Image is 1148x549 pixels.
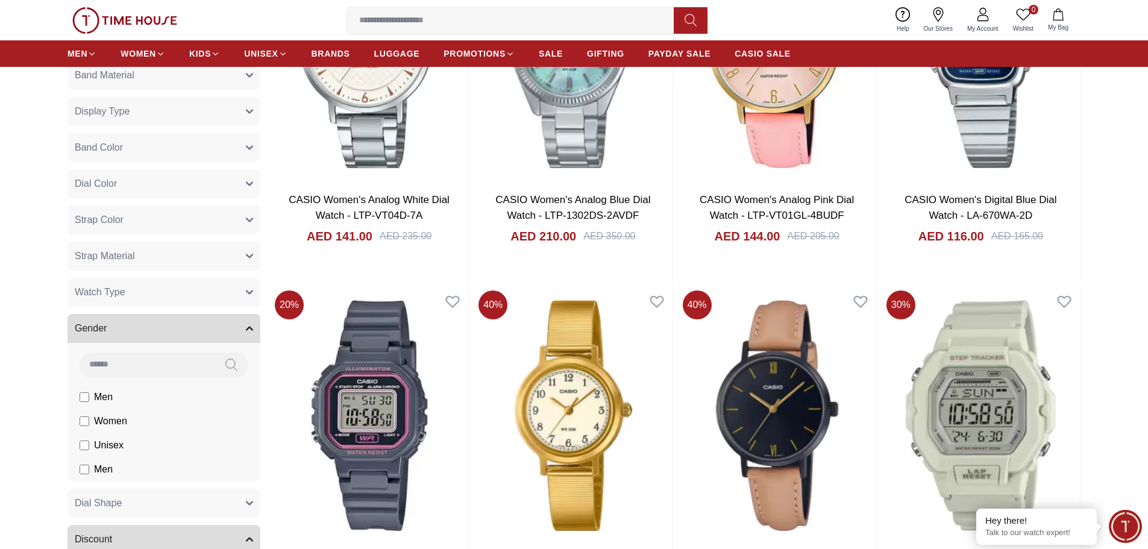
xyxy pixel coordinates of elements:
span: Women [94,414,127,428]
img: CASIO Women's Digital Grey Dial Watch - LA-20WH-8A [270,286,468,545]
img: CASIO Women's Analog Multicolor Dial Watch - LTP-B170G-9BVDF [474,286,672,545]
span: Dial Color [75,177,117,191]
span: Band Color [75,140,123,155]
button: Band Color [67,133,260,162]
a: CASIO SALE [735,43,791,64]
h4: AED 116.00 [918,228,984,245]
span: Help [892,24,914,33]
span: 20 % [275,290,304,319]
span: WOMEN [121,48,156,60]
span: Strap Material [75,249,135,263]
span: Unisex [94,438,124,453]
span: 40 % [478,290,507,319]
div: AED 165.00 [991,229,1043,243]
a: Help [889,5,917,36]
span: SALE [539,48,563,60]
p: Talk to our watch expert! [985,528,1088,538]
span: My Account [962,24,1003,33]
button: Watch Type [67,278,260,307]
a: CASIO Women's Analog White Dial Watch - LTP-VT04D-7A [289,194,450,221]
a: MEN [67,43,96,64]
a: Our Stores [917,5,960,36]
button: My Bag [1041,6,1076,34]
a: GIFTING [587,43,624,64]
a: LUGGAGE [374,43,420,64]
span: MEN [67,48,87,60]
input: Men [80,465,89,474]
button: Gender [67,314,260,343]
span: UNISEX [244,48,278,60]
h4: AED 210.00 [510,228,576,245]
div: AED 350.00 [583,229,635,243]
h4: AED 144.00 [715,228,780,245]
span: CASIO SALE [735,48,791,60]
a: CASIO Women's Analog Blue Dial Watch - LTP-1302DS-2AVDF [495,194,650,221]
div: Hey there! [985,515,1088,527]
img: CASIO Women's Digital Grey Dial Watch - LWS-2200H-8AVDF [882,286,1080,545]
img: CASIO Women's Analog Black Dial Watch - LTP-VT02BL-1AUDF [678,286,876,545]
h4: AED 141.00 [307,228,372,245]
span: Our Stores [919,24,958,33]
a: UNISEX [244,43,287,64]
a: KIDS [189,43,220,64]
span: 30 % [886,290,915,319]
span: Display Type [75,104,130,119]
span: Men [94,390,113,404]
span: Men [94,462,113,477]
span: PROMOTIONS [444,48,506,60]
input: Men [80,392,89,402]
span: Band Material [75,68,134,83]
a: CASIO Women's Analog Pink Dial Watch - LTP-VT01GL-4BUDF [700,194,854,221]
a: BRANDS [312,43,350,64]
span: BRANDS [312,48,350,60]
button: Band Material [67,61,260,90]
span: 0 [1029,5,1038,14]
span: 40 % [683,290,712,319]
a: 0Wishlist [1006,5,1041,36]
button: Dial Color [67,169,260,198]
span: Discount [75,532,112,547]
button: Dial Shape [67,489,260,518]
span: KIDS [189,48,211,60]
input: Women [80,416,89,426]
span: Strap Color [75,213,124,227]
span: PAYDAY SALE [648,48,710,60]
a: SALE [539,43,563,64]
a: PROMOTIONS [444,43,515,64]
div: AED 205.00 [787,229,839,243]
a: PAYDAY SALE [648,43,710,64]
button: Strap Material [67,242,260,271]
span: Watch Type [75,285,125,300]
button: Display Type [67,97,260,126]
span: GIFTING [587,48,624,60]
span: Gender [75,321,107,336]
button: Strap Color [67,205,260,234]
div: Chat Widget [1109,510,1142,543]
input: Unisex [80,441,89,450]
span: Dial Shape [75,496,122,510]
a: WOMEN [121,43,165,64]
span: Wishlist [1008,24,1038,33]
span: LUGGAGE [374,48,420,60]
div: AED 235.00 [380,229,431,243]
span: My Bag [1043,23,1073,32]
a: CASIO Women's Digital Blue Dial Watch - LA-670WA-2D [905,194,1056,221]
img: ... [72,7,177,34]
